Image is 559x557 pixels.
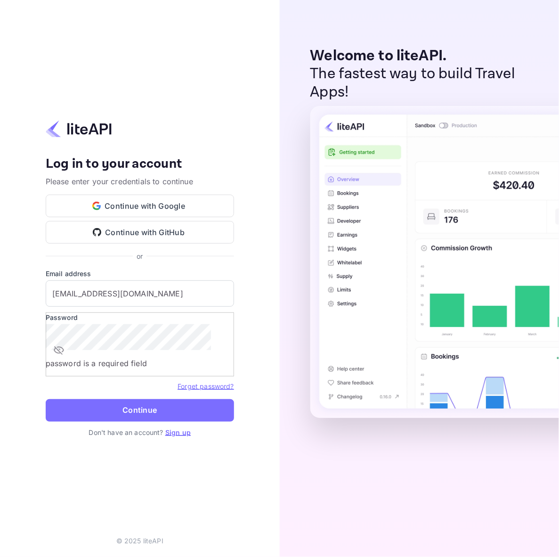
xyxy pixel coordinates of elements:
p: The fastest way to build Travel Apps! [310,65,541,101]
p: or [137,251,143,261]
label: Email address [46,269,234,278]
button: toggle password visibility [49,341,68,360]
p: Please enter your credentials to continue [46,176,234,187]
p: © 2025 liteAPI [116,536,163,546]
a: Forget password? [178,382,234,390]
button: Continue with GitHub [46,221,234,244]
button: Continue with Google [46,195,234,217]
label: Password [46,312,234,322]
a: Sign up [165,428,191,436]
p: Welcome to liteAPI. [310,47,541,65]
a: Forget password? [178,381,234,391]
p: password is a required field [46,358,234,369]
p: Don't have an account? [46,427,234,437]
h4: Log in to your account [46,156,234,172]
input: Enter your email address [46,280,234,307]
img: liteapi [46,120,112,138]
button: Continue [46,399,234,422]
